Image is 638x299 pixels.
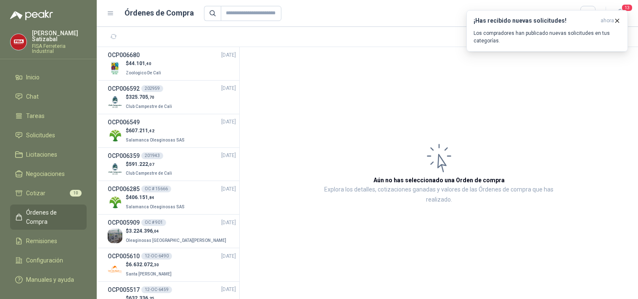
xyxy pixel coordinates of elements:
[126,261,173,269] p: $
[26,131,55,140] span: Solicitudes
[10,127,87,143] a: Solicitudes
[108,161,122,176] img: Company Logo
[70,190,82,197] span: 10
[10,166,87,182] a: Negociaciones
[108,218,236,244] a: OCP005909OC # 901[DATE] Company Logo$3.224.396,04Oleaginosas [GEOGRAPHIC_DATA][PERSON_NAME]
[474,29,621,45] p: Los compradores han publicado nuevas solicitudes en tus categorías.
[221,51,236,59] span: [DATE]
[10,108,87,124] a: Tareas
[621,4,633,12] span: 13
[221,118,236,126] span: [DATE]
[221,84,236,92] span: [DATE]
[26,275,74,284] span: Manuales y ayuda
[148,129,154,133] span: ,42
[126,127,186,135] p: $
[141,85,163,92] div: 202959
[129,262,159,268] span: 6.632.072
[153,229,159,233] span: ,04
[129,228,159,234] span: 3.224.396
[153,262,159,267] span: ,30
[601,17,614,24] span: ahora
[126,227,228,235] p: $
[126,60,163,68] p: $
[26,236,57,246] span: Remisiones
[129,161,154,167] span: 591.222
[124,7,194,19] h1: Órdenes de Compra
[126,138,185,142] span: Salamanca Oleaginosas SAS
[613,6,628,21] button: 13
[126,71,161,75] span: Zoologico De Cali
[26,256,63,265] span: Configuración
[10,272,87,288] a: Manuales y ayuda
[129,94,154,100] span: 325.705
[10,205,87,230] a: Órdenes de Compra
[32,30,87,42] p: [PERSON_NAME] Satizabal
[26,73,40,82] span: Inicio
[26,169,65,178] span: Negociaciones
[141,253,172,260] div: 12-OC-6490
[141,186,171,192] div: OC # 15666
[126,171,172,176] span: Club Campestre de Cali
[108,128,122,143] img: Company Logo
[373,176,505,185] h3: Aún no has seleccionado una Orden de compra
[26,111,45,121] span: Tareas
[10,69,87,85] a: Inicio
[129,128,154,134] span: 607.211
[129,194,154,200] span: 406.151
[108,94,122,109] img: Company Logo
[126,160,174,168] p: $
[221,286,236,294] span: [DATE]
[221,152,236,160] span: [DATE]
[108,195,122,210] img: Company Logo
[26,189,45,198] span: Cotizar
[108,252,236,278] a: OCP00561012-OC-6490[DATE] Company Logo$6.632.072,30Santa [PERSON_NAME]
[221,252,236,260] span: [DATE]
[126,238,226,243] span: Oleaginosas [GEOGRAPHIC_DATA][PERSON_NAME]
[108,151,140,160] h3: OCP006359
[108,118,236,144] a: OCP006549[DATE] Company Logo$607.211,42Salamanca Oleaginosas SAS
[10,89,87,105] a: Chat
[108,50,140,60] h3: OCP006680
[108,151,236,178] a: OCP006359201943[DATE] Company Logo$591.222,07Club Campestre de Cali
[108,184,236,211] a: OCP006285OC # 15666[DATE] Company Logo$406.151,84Salamanca Oleaginosas SAS
[10,252,87,268] a: Configuración
[11,34,26,50] img: Company Logo
[32,44,87,54] p: FISA Ferreteria Industrial
[148,195,154,200] span: ,84
[221,185,236,193] span: [DATE]
[148,162,154,167] span: ,07
[10,185,87,201] a: Cotizar10
[324,185,554,205] p: Explora los detalles, cotizaciones ganadas y valores de las Órdenes de compra que has realizado.
[145,61,151,66] span: ,40
[10,10,53,20] img: Logo peakr
[108,262,122,277] img: Company Logo
[108,218,140,227] h3: OCP005909
[141,152,163,159] div: 201943
[148,95,154,100] span: ,70
[108,184,140,194] h3: OCP006285
[141,219,166,226] div: OC # 901
[108,84,140,93] h3: OCP006592
[126,93,174,101] p: $
[108,118,140,127] h3: OCP006549
[126,194,186,202] p: $
[108,285,140,294] h3: OCP005517
[141,286,172,293] div: 12-OC-6459
[129,60,151,66] span: 44.101
[10,147,87,163] a: Licitaciones
[26,92,39,101] span: Chat
[26,208,79,226] span: Órdenes de Compra
[108,252,140,261] h3: OCP005610
[108,228,122,243] img: Company Logo
[108,84,236,110] a: OCP006592202959[DATE] Company Logo$325.705,70Club Campestre de Cali
[108,61,122,76] img: Company Logo
[474,17,597,24] h3: ¡Has recibido nuevas solicitudes!
[126,272,172,276] span: Santa [PERSON_NAME]
[126,205,185,209] span: Salamanca Oleaginosas SAS
[466,10,628,52] button: ¡Has recibido nuevas solicitudes!ahora Los compradores han publicado nuevas solicitudes en tus ca...
[10,233,87,249] a: Remisiones
[26,150,57,159] span: Licitaciones
[221,219,236,227] span: [DATE]
[108,50,236,77] a: OCP006680[DATE] Company Logo$44.101,40Zoologico De Cali
[126,104,172,109] span: Club Campestre de Cali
